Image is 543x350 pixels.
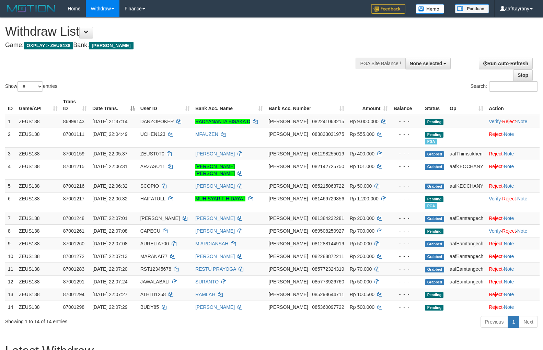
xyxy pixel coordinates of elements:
a: M ARDIANSAH [195,241,228,246]
span: SCOPIO [140,183,159,189]
a: MUH SYARIF HIDAYAT [195,196,246,201]
span: [PERSON_NAME] [268,151,308,156]
td: · [486,250,540,262]
a: Verify [489,196,501,201]
td: 7 [5,212,16,224]
td: ZEUS138 [16,160,60,179]
td: · [486,262,540,275]
td: · · [486,115,540,128]
td: aafEamtangech [447,275,486,288]
td: · · [486,224,540,237]
span: [PERSON_NAME] [268,279,308,284]
span: [PERSON_NAME] [268,196,308,201]
div: Showing 1 to 14 of 14 entries [5,315,221,325]
span: 87001111 [63,131,84,137]
span: OXPLAY > ZEUS138 [24,42,73,49]
span: [DATE] 22:06:32 [92,196,127,201]
td: ZEUS138 [16,275,60,288]
td: 1 [5,115,16,128]
td: aafThimsokhen [447,147,486,160]
span: Copy 085298644711 to clipboard [312,292,344,297]
a: Reject [502,196,516,201]
td: 12 [5,275,16,288]
span: Pending [425,196,443,202]
a: Note [504,279,514,284]
span: ZEUST0T0 [140,151,164,156]
td: ZEUS138 [16,179,60,192]
span: Pending [425,132,443,138]
div: - - - [393,183,419,189]
a: Note [504,215,514,221]
span: [DATE] 22:04:49 [92,131,127,137]
td: · [486,147,540,160]
span: ARZASU11 [140,164,165,169]
span: [PERSON_NAME] [268,119,308,124]
td: 4 [5,160,16,179]
th: Amount: activate to sort column ascending [347,95,391,115]
span: [DATE] 22:05:37 [92,151,127,156]
a: Reject [489,215,502,221]
span: Copy 085215063722 to clipboard [312,183,344,189]
th: ID [5,95,16,115]
td: ZEUS138 [16,224,60,237]
td: aafKEOCHANY [447,179,486,192]
td: ZEUS138 [16,115,60,128]
a: SURANTO [195,279,219,284]
div: - - - [393,118,419,125]
td: ZEUS138 [16,128,60,147]
span: Rp 70.000 [350,266,372,272]
td: ZEUS138 [16,237,60,250]
a: Reject [489,164,502,169]
span: Rp 555.000 [350,131,374,137]
td: aafEamtangech [447,212,486,224]
td: · [486,301,540,313]
span: 87001294 [63,292,84,297]
td: ZEUS138 [16,288,60,301]
th: Bank Acc. Name: activate to sort column ascending [193,95,266,115]
td: 11 [5,262,16,275]
td: · · [486,192,540,212]
span: Copy 082142725750 to clipboard [312,164,344,169]
span: Rp 9.000.000 [350,119,379,124]
span: Rp 100.500 [350,292,374,297]
a: RAMLAH [195,292,215,297]
span: [DATE] 22:07:13 [92,254,127,259]
div: - - - [393,195,419,202]
span: [PERSON_NAME] [268,164,308,169]
td: ZEUS138 [16,250,60,262]
th: Trans ID: activate to sort column ascending [60,95,90,115]
span: 87001272 [63,254,84,259]
span: [PERSON_NAME] [268,228,308,234]
th: Bank Acc. Number: activate to sort column ascending [266,95,347,115]
span: Rp 50.000 [350,279,372,284]
a: [PERSON_NAME] [195,183,235,189]
td: ZEUS138 [16,301,60,313]
span: [PERSON_NAME] [140,215,180,221]
span: Pending [425,305,443,311]
span: DANZOPOKER [140,119,174,124]
span: Copy 083833031975 to clipboard [312,131,344,137]
a: Note [504,254,514,259]
td: 13 [5,288,16,301]
a: Run Auto-Refresh [479,58,533,69]
span: JAWALABALI [140,279,170,284]
span: 87001217 [63,196,84,201]
span: Copy 085772324319 to clipboard [312,266,344,272]
span: [DATE] 22:07:29 [92,304,127,310]
span: [DATE] 22:06:32 [92,183,127,189]
span: Copy 081469729856 to clipboard [312,196,344,201]
a: [PERSON_NAME] [195,228,235,234]
span: Rp 700.000 [350,228,374,234]
span: None selected [410,61,442,66]
div: - - - [393,304,419,311]
a: Note [504,266,514,272]
a: Reject [502,228,516,234]
span: 87001159 [63,151,84,156]
label: Search: [471,81,538,92]
span: [DATE] 22:07:01 [92,215,127,221]
th: Status [422,95,447,115]
div: - - - [393,163,419,170]
span: Rp 200.000 [350,215,374,221]
span: Rp 400.000 [350,151,374,156]
span: Grabbed [425,279,444,285]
